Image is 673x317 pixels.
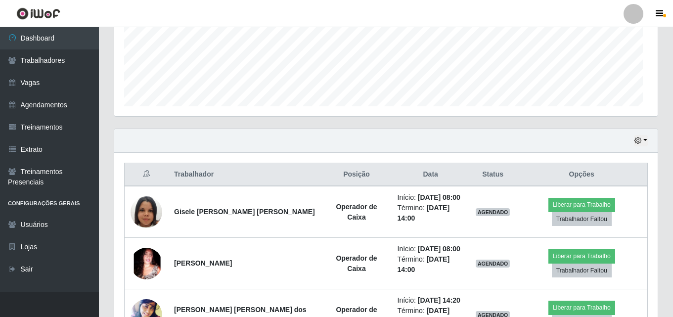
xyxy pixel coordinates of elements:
[476,260,510,268] span: AGENDADO
[398,254,464,275] li: Término:
[552,264,612,277] button: Trabalhador Faltou
[552,212,612,226] button: Trabalhador Faltou
[548,249,615,263] button: Liberar para Trabalho
[418,296,460,304] time: [DATE] 14:20
[548,198,615,212] button: Liberar para Trabalho
[470,163,516,186] th: Status
[476,208,510,216] span: AGENDADO
[174,208,315,216] strong: Gisele [PERSON_NAME] [PERSON_NAME]
[174,259,232,267] strong: [PERSON_NAME]
[322,163,392,186] th: Posição
[398,244,464,254] li: Início:
[336,203,377,221] strong: Operador de Caixa
[131,248,162,279] img: 1742864590571.jpeg
[392,163,470,186] th: Data
[548,301,615,315] button: Liberar para Trabalho
[398,203,464,224] li: Término:
[131,184,162,240] img: 1753040270592.jpeg
[336,254,377,272] strong: Operador de Caixa
[418,245,460,253] time: [DATE] 08:00
[418,193,460,201] time: [DATE] 08:00
[516,163,647,186] th: Opções
[398,192,464,203] li: Início:
[16,7,60,20] img: CoreUI Logo
[168,163,322,186] th: Trabalhador
[398,295,464,306] li: Início:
